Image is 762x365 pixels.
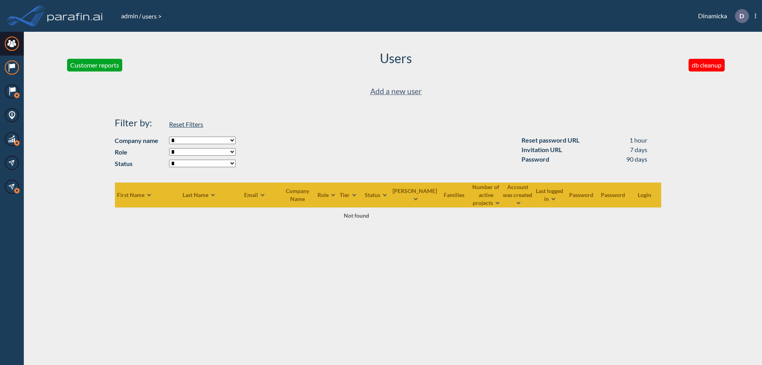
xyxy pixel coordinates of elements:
[115,182,182,207] th: First Name
[630,145,647,154] div: 7 days
[115,207,598,223] td: Not found
[317,182,337,207] th: Role
[169,120,203,128] span: Reset Filters
[392,182,439,207] th: [PERSON_NAME]
[337,182,360,207] th: Tier
[521,154,549,164] div: Password
[120,11,141,21] li: /
[502,182,534,207] th: Account was created
[115,159,165,168] strong: Status
[115,117,165,129] h4: Filter by:
[279,182,317,207] th: Company Name
[598,182,629,207] th: Password
[521,145,562,154] div: Invitation URL
[471,182,502,207] th: Number of active projects
[629,135,647,145] div: 1 hour
[182,182,230,207] th: Last Name
[380,51,412,66] h2: Users
[230,182,279,207] th: Email
[120,12,139,19] a: admin
[439,182,471,207] th: Families
[46,8,104,24] img: logo
[521,135,579,145] div: Reset password URL
[689,59,725,71] button: db cleanup
[360,182,392,207] th: Status
[370,85,422,98] a: Add a new user
[67,59,122,71] button: Customer reports
[686,9,756,23] div: Dinamicka
[141,12,162,20] span: users >
[739,12,744,19] p: D
[115,136,165,145] strong: Company name
[534,182,566,207] th: Last logged in
[115,147,165,157] strong: Role
[626,154,647,164] div: 90 days
[566,182,598,207] th: Password
[629,182,661,207] th: Login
